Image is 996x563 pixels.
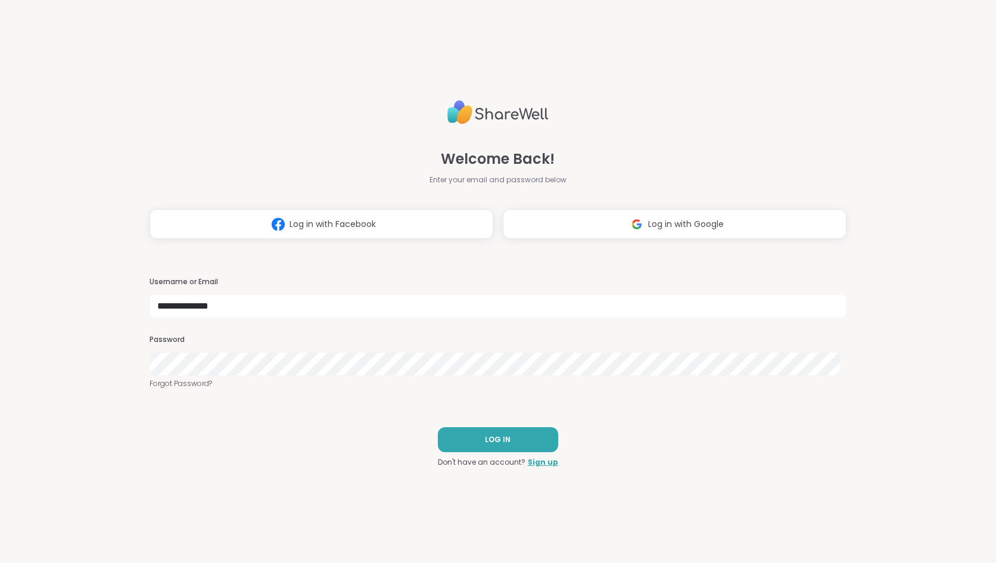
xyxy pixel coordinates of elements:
[503,209,846,239] button: Log in with Google
[625,213,648,235] img: ShareWell Logomark
[438,457,525,468] span: Don't have an account?
[429,175,567,185] span: Enter your email and password below
[485,434,511,445] span: LOG IN
[528,457,558,468] a: Sign up
[290,218,376,231] span: Log in with Facebook
[150,335,846,345] h3: Password
[438,427,558,452] button: LOG IN
[267,213,290,235] img: ShareWell Logomark
[447,95,549,129] img: ShareWell Logo
[441,148,555,170] span: Welcome Back!
[150,209,493,239] button: Log in with Facebook
[150,277,846,287] h3: Username or Email
[150,378,846,389] a: Forgot Password?
[648,218,724,231] span: Log in with Google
